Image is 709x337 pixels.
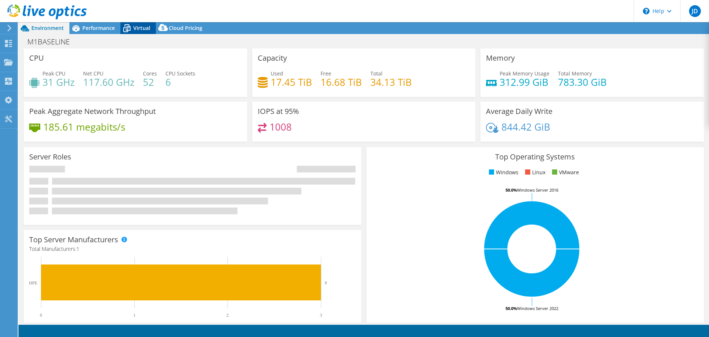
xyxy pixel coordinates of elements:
span: Peak Memory Usage [500,70,549,77]
svg: \n [643,8,650,14]
span: Total Memory [558,70,592,77]
h3: Average Daily Write [486,107,552,115]
h3: Top Operating Systems [372,153,698,161]
span: Free [321,70,331,77]
tspan: 50.0% [506,187,517,193]
span: Peak CPU [42,70,65,77]
h4: 31 GHz [42,78,75,86]
h4: 117.60 GHz [83,78,134,86]
tspan: 50.0% [506,306,517,311]
text: 2 [226,313,229,318]
span: CPU Sockets [165,70,195,77]
h3: Capacity [258,54,287,62]
li: Windows [487,168,518,176]
span: Virtual [133,24,150,31]
span: Total [370,70,383,77]
h4: 783.30 GiB [558,78,607,86]
li: Linux [523,168,545,176]
h3: Peak Aggregate Network Throughput [29,107,156,115]
h3: Top Server Manufacturers [29,236,118,244]
h3: Server Roles [29,153,71,161]
li: VMware [550,168,579,176]
span: 1 [76,245,79,252]
span: Cores [143,70,157,77]
text: 3 [320,313,322,318]
h3: IOPS at 95% [258,107,299,115]
text: 1 [133,313,136,318]
text: 0 [40,313,42,318]
h3: CPU [29,54,44,62]
h4: 17.45 TiB [271,78,312,86]
h1: M1BASELINE [24,38,81,46]
text: 3 [325,280,327,285]
span: Performance [82,24,115,31]
span: JD [689,5,701,17]
h4: 6 [165,78,195,86]
h3: Memory [486,54,515,62]
h4: 1008 [270,123,292,131]
span: Cloud Pricing [169,24,202,31]
tspan: Windows Server 2016 [517,187,558,193]
h4: 185.61 megabits/s [43,123,125,131]
h4: Total Manufacturers: [29,245,356,253]
tspan: Windows Server 2022 [517,306,558,311]
h4: 52 [143,78,157,86]
h4: 16.68 TiB [321,78,362,86]
h4: 844.42 GiB [501,123,550,131]
text: HPE [29,280,37,286]
span: Net CPU [83,70,103,77]
h4: 312.99 GiB [500,78,549,86]
span: Environment [31,24,64,31]
h4: 34.13 TiB [370,78,412,86]
span: Used [271,70,283,77]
